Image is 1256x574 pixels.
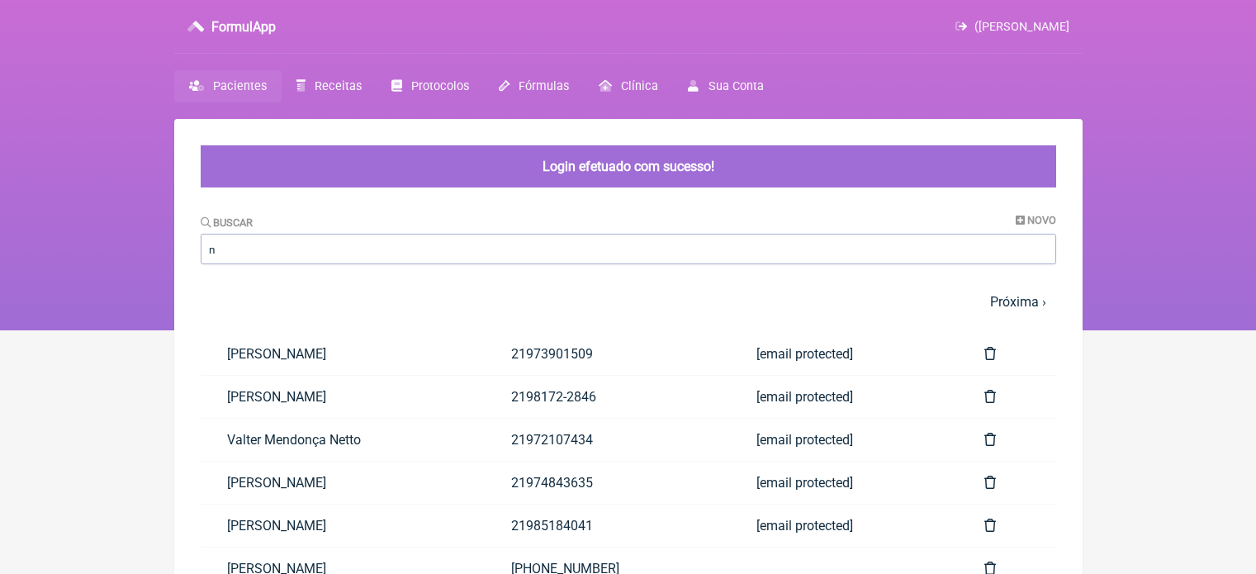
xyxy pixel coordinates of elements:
a: Clínica [584,70,673,102]
a: [PERSON_NAME] [201,462,485,504]
a: Receitas [282,70,377,102]
span: Novo [1027,214,1056,226]
a: [email protected] [730,462,958,504]
span: Pacientes [213,79,267,93]
a: Próxima › [990,294,1046,310]
span: Clínica [621,79,658,93]
a: ([PERSON_NAME] [955,20,1069,34]
span: Fórmulas [519,79,569,93]
nav: pager [201,284,1056,320]
span: Sua Conta [709,79,764,93]
a: [email protected] [730,376,958,418]
span: [email protected] [756,432,853,448]
a: [email protected] [730,505,958,547]
a: Valter Mendonça Netto [201,419,485,461]
span: Receitas [315,79,362,93]
a: 21974843635 [485,462,730,504]
span: ([PERSON_NAME] [974,20,1069,34]
a: Fórmulas [484,70,584,102]
a: 21973901509 [485,333,730,375]
a: [email protected] [730,333,958,375]
a: [PERSON_NAME] [201,376,485,418]
span: [email protected] [756,346,853,362]
a: [email protected] [730,419,958,461]
div: Login efetuado com sucesso! [201,145,1056,187]
span: Protocolos [411,79,469,93]
a: Novo [1016,214,1056,226]
label: Buscar [201,216,254,229]
span: [email protected] [756,389,853,405]
a: Protocolos [377,70,484,102]
a: 21972107434 [485,419,730,461]
span: [email protected] [756,518,853,534]
a: Pacientes [174,70,282,102]
a: Sua Conta [673,70,778,102]
a: 2198172-2846 [485,376,730,418]
input: Paciente [201,234,1056,264]
a: [PERSON_NAME] [201,505,485,547]
a: [PERSON_NAME] [201,333,485,375]
h3: FormulApp [211,19,276,35]
a: 21985184041 [485,505,730,547]
span: [email protected] [756,475,853,491]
